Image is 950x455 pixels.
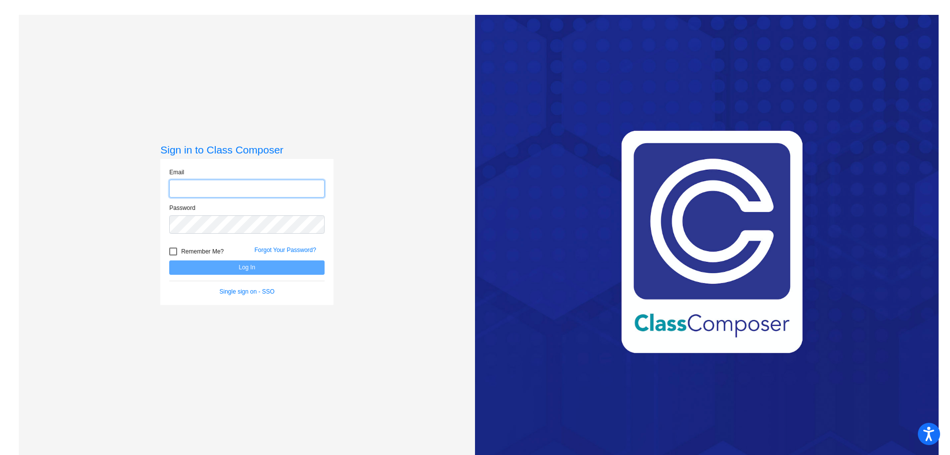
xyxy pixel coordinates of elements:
label: Password [169,203,195,212]
a: Single sign on - SSO [220,288,275,295]
span: Remember Me? [181,246,224,257]
a: Forgot Your Password? [254,247,316,253]
label: Email [169,168,184,177]
h3: Sign in to Class Composer [160,144,333,156]
button: Log In [169,260,325,275]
